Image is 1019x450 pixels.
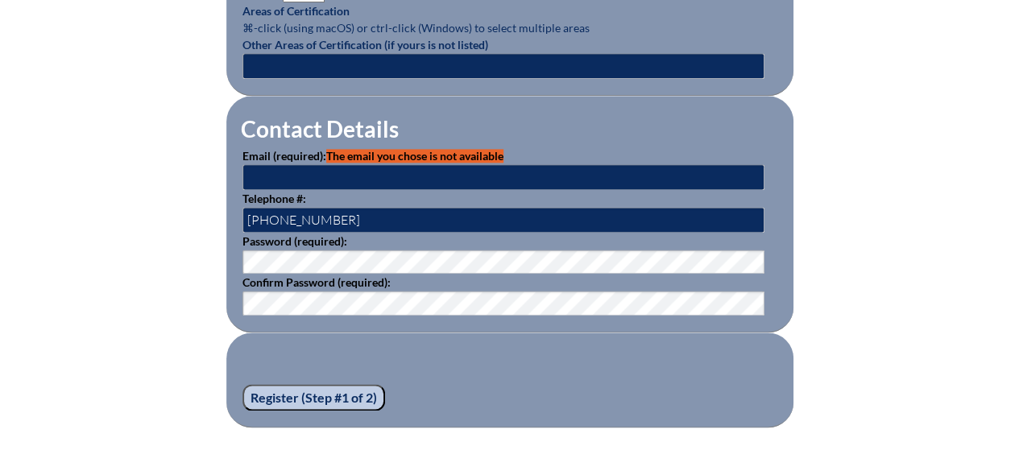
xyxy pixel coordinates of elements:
[242,234,347,248] label: Password (required):
[242,2,777,36] p: ⌘-click (using macOS) or ctrl-click (Windows) to select multiple areas
[326,149,503,163] span: The email you chose is not available
[242,192,306,205] label: Telephone #:
[242,149,503,163] label: Email (required):
[242,4,350,18] label: Areas of Certification
[242,38,488,52] label: Other Areas of Certification (if yours is not listed)
[242,275,391,289] label: Confirm Password (required):
[239,115,400,142] legend: Contact Details
[242,384,385,411] input: Register (Step #1 of 2)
